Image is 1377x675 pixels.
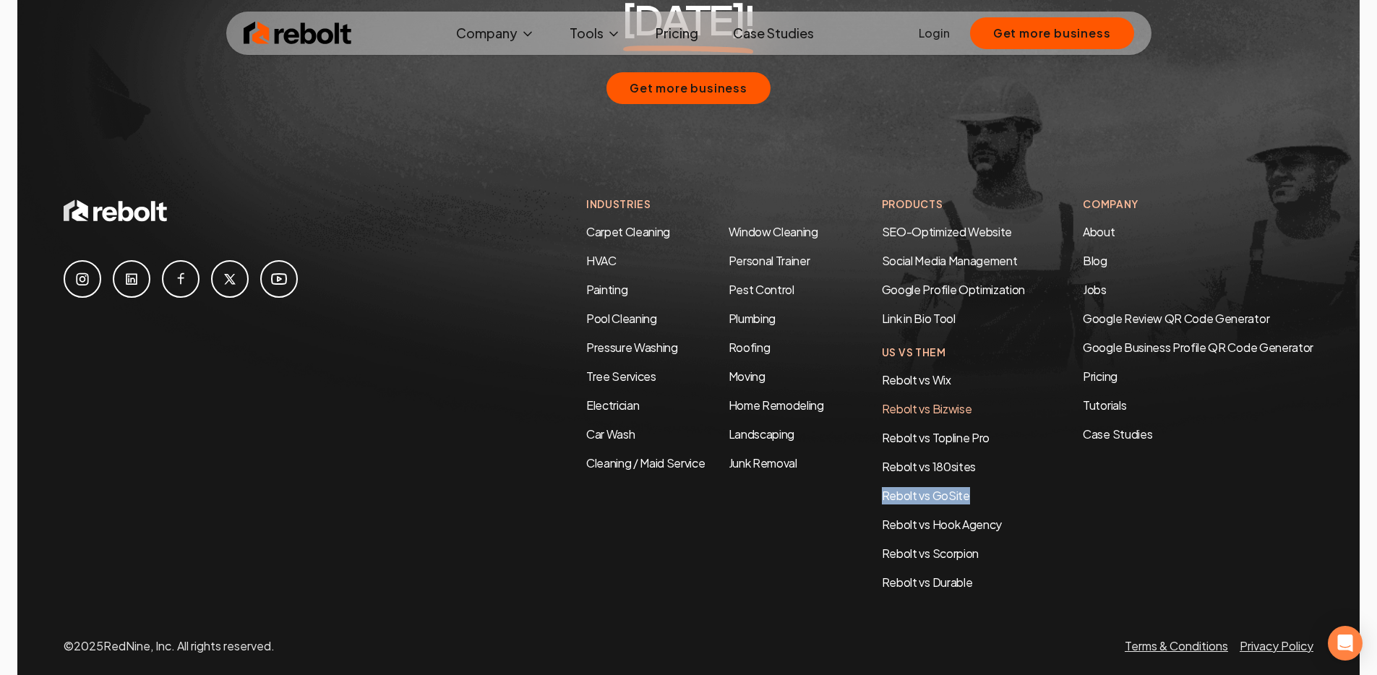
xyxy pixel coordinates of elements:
a: Junk Removal [729,455,797,470]
a: Pool Cleaning [586,311,657,326]
button: Tools [558,19,632,48]
a: Carpet Cleaning [586,224,670,239]
a: Case Studies [721,19,825,48]
div: Open Intercom Messenger [1328,626,1363,661]
h4: Us Vs Them [882,345,1025,360]
a: Pricing [644,19,710,48]
a: Link in Bio Tool [882,311,956,326]
a: Terms & Conditions [1125,638,1228,653]
a: Moving [729,369,765,384]
a: Car Wash [586,426,635,442]
a: Rebolt vs Bizwise [882,401,972,416]
h4: Industries [586,197,824,212]
button: Get more business [606,72,771,104]
a: Google Business Profile QR Code Generator [1083,340,1313,355]
h4: Company [1083,197,1313,212]
a: SEO-Optimized Website [882,224,1012,239]
a: Pressure Washing [586,340,678,355]
a: HVAC [586,253,617,268]
a: Google Review QR Code Generator [1083,311,1269,326]
a: Blog [1083,253,1107,268]
a: Tree Services [586,369,656,384]
a: Rebolt vs Topline Pro [882,430,990,445]
a: Case Studies [1083,426,1313,443]
a: Social Media Management [882,253,1018,268]
a: Tutorials [1083,397,1313,414]
a: Google Profile Optimization [882,282,1025,297]
button: Get more business [970,17,1134,49]
h4: Products [882,197,1025,212]
a: Personal Trainer [729,253,810,268]
a: Rebolt vs Scorpion [882,546,979,561]
a: Window Cleaning [729,224,818,239]
a: Rebolt vs GoSite [882,488,970,503]
a: Login [919,25,950,42]
a: Roofing [729,340,771,355]
a: Landscaping [729,426,794,442]
a: Electrician [586,397,639,413]
p: © 2025 RedNine, Inc. All rights reserved. [64,637,275,655]
a: Rebolt vs Durable [882,575,973,590]
button: Company [445,19,546,48]
a: Rebolt vs 180sites [882,459,976,474]
a: Rebolt vs Wix [882,372,951,387]
a: Plumbing [729,311,776,326]
a: Cleaning / Maid Service [586,455,705,470]
a: Rebolt vs Hook Agency [882,517,1002,532]
a: About [1083,224,1115,239]
img: Rebolt Logo [244,19,352,48]
a: Privacy Policy [1240,638,1313,653]
a: Jobs [1083,282,1107,297]
a: Pest Control [729,282,794,297]
a: Pricing [1083,368,1313,385]
a: Home Remodeling [729,397,824,413]
a: Painting [586,282,627,297]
